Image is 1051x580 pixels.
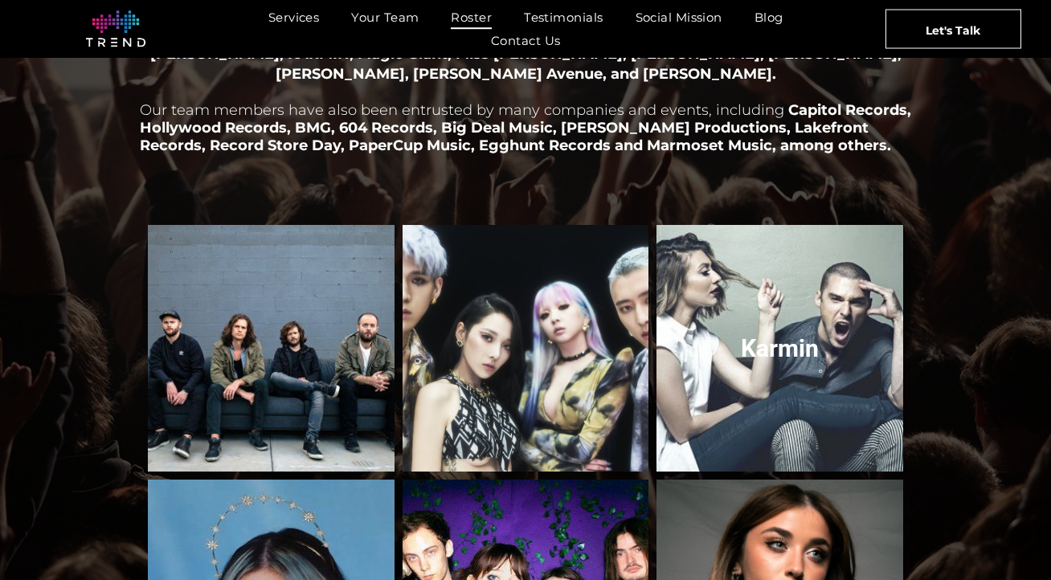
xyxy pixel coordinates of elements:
[140,101,911,154] span: Capitol Records, Hollywood Records, BMG, 604 Records, Big Deal Music, [PERSON_NAME] Productions, ...
[508,6,619,29] a: Testimonials
[971,503,1051,580] iframe: Chat Widget
[403,225,649,472] a: KARD
[926,10,980,50] span: Let's Talk
[620,6,738,29] a: Social Mission
[86,10,145,47] img: logo
[252,6,336,29] a: Services
[738,6,799,29] a: Blog
[140,101,784,119] span: Our team members have also been entrusted by many companies and events, including
[335,6,435,29] a: Your Team
[475,29,577,52] a: Contact Us
[148,225,395,472] a: Kongos
[885,9,1021,48] a: Let's Talk
[435,6,508,29] a: Roster
[649,218,910,479] a: Karmin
